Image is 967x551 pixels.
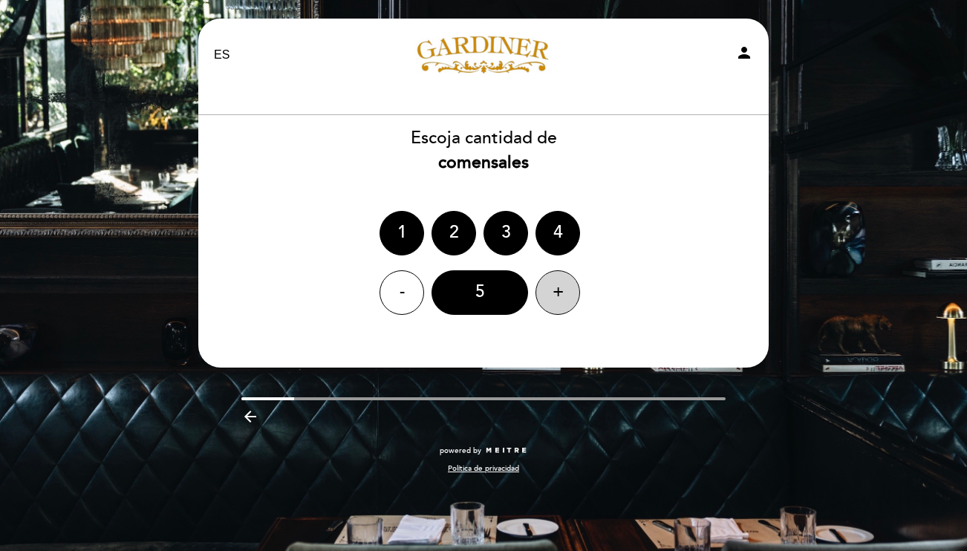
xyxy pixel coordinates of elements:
[241,408,259,426] i: arrow_backward
[440,446,481,456] span: powered by
[535,270,580,315] div: +
[432,270,528,315] div: 5
[440,446,527,456] a: powered by
[438,152,529,173] b: comensales
[448,463,519,474] a: Política de privacidad
[535,211,580,255] div: 4
[380,211,424,255] div: 1
[380,270,424,315] div: -
[485,447,527,454] img: MEITRE
[735,44,753,62] i: person
[432,211,476,255] div: 2
[483,211,528,255] div: 3
[391,35,576,76] a: [PERSON_NAME]
[735,44,753,67] button: person
[198,126,769,175] div: Escoja cantidad de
